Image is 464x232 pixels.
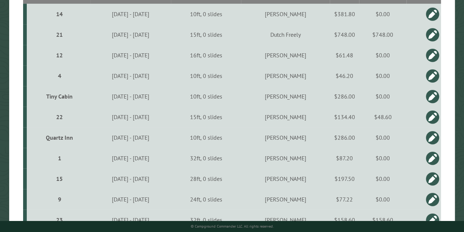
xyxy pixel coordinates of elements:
[359,127,406,148] td: $0.00
[30,31,89,38] div: 21
[190,224,273,229] small: © Campground Commander LLC. All rights reserved.
[241,45,330,65] td: [PERSON_NAME]
[241,127,330,148] td: [PERSON_NAME]
[359,24,406,45] td: $748.00
[30,72,89,79] div: 4
[330,65,359,86] td: $46.20
[171,168,241,189] td: 28ft, 0 slides
[359,4,406,24] td: $0.00
[241,4,330,24] td: [PERSON_NAME]
[91,10,169,18] div: [DATE] - [DATE]
[91,31,169,38] div: [DATE] - [DATE]
[241,107,330,127] td: [PERSON_NAME]
[30,134,89,141] div: Quartz Inn
[359,210,406,231] td: $158.60
[330,189,359,210] td: $77.22
[241,168,330,189] td: [PERSON_NAME]
[171,4,241,24] td: 10ft, 0 slides
[359,45,406,65] td: $0.00
[30,175,89,182] div: 15
[241,148,330,168] td: [PERSON_NAME]
[30,196,89,203] div: 9
[30,154,89,162] div: 1
[330,4,359,24] td: $381.80
[330,24,359,45] td: $748.00
[91,196,169,203] div: [DATE] - [DATE]
[241,24,330,45] td: Dutch Freely
[241,65,330,86] td: [PERSON_NAME]
[171,24,241,45] td: 15ft, 0 slides
[30,10,89,18] div: 14
[91,175,169,182] div: [DATE] - [DATE]
[241,189,330,210] td: [PERSON_NAME]
[171,107,241,127] td: 15ft, 0 slides
[330,168,359,189] td: $197.50
[30,93,89,100] div: Tiny Cabin
[30,113,89,121] div: 22
[359,148,406,168] td: $0.00
[91,51,169,59] div: [DATE] - [DATE]
[330,148,359,168] td: $87.20
[171,148,241,168] td: 32ft, 0 slides
[91,216,169,224] div: [DATE] - [DATE]
[30,216,89,224] div: 23
[171,189,241,210] td: 24ft, 0 slides
[330,107,359,127] td: $134.40
[359,65,406,86] td: $0.00
[91,93,169,100] div: [DATE] - [DATE]
[330,210,359,231] td: $158.60
[359,86,406,107] td: $0.00
[171,65,241,86] td: 10ft, 0 slides
[330,45,359,65] td: $61.48
[30,51,89,59] div: 12
[359,189,406,210] td: $0.00
[359,168,406,189] td: $0.00
[359,107,406,127] td: $48.60
[171,210,241,231] td: 32ft, 0 slides
[330,127,359,148] td: $286.00
[171,45,241,65] td: 16ft, 0 slides
[330,86,359,107] td: $286.00
[171,127,241,148] td: 10ft, 0 slides
[91,72,169,79] div: [DATE] - [DATE]
[241,86,330,107] td: [PERSON_NAME]
[91,113,169,121] div: [DATE] - [DATE]
[91,154,169,162] div: [DATE] - [DATE]
[171,86,241,107] td: 10ft, 0 slides
[91,134,169,141] div: [DATE] - [DATE]
[241,210,330,231] td: [PERSON_NAME]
